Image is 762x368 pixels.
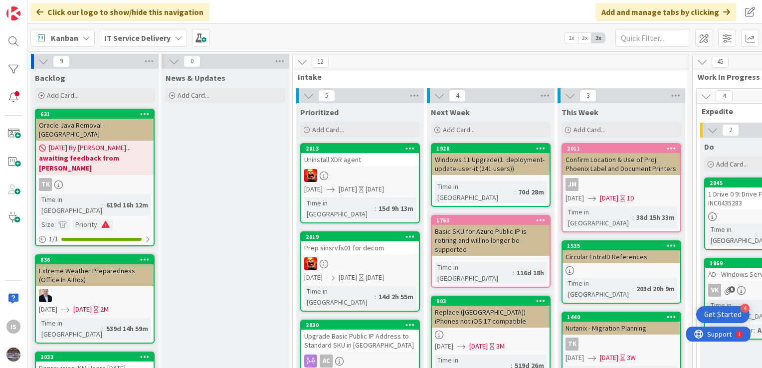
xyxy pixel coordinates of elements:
[563,338,680,351] div: TK
[104,323,151,334] div: 539d 14h 59m
[312,125,344,134] span: Add Card...
[704,310,742,320] div: Get Started
[100,304,109,315] div: 2M
[35,254,155,344] a: 836Extreme Weather Preparedness (Office In A Box)HO[DATE][DATE]2MTime in [GEOGRAPHIC_DATA]:539d 1...
[443,125,475,134] span: Add Card...
[566,206,632,228] div: Time in [GEOGRAPHIC_DATA]
[300,107,339,117] span: Prioritized
[375,291,376,302] span: :
[104,33,171,43] b: IT Service Delivery
[573,125,605,134] span: Add Card...
[54,219,56,230] span: :
[304,272,323,283] span: [DATE]
[36,255,154,286] div: 836Extreme Weather Preparedness (Office In A Box)
[39,318,102,340] div: Time in [GEOGRAPHIC_DATA]
[436,145,550,152] div: 1928
[591,33,605,43] span: 3x
[435,341,453,352] span: [DATE]
[36,233,154,245] div: 1/1
[563,144,680,175] div: 2011Confirm Location & Use of Proj. Phoenix Label and Document Printers
[469,341,488,352] span: [DATE]
[562,143,681,232] a: 2011Confirm Location & Use of Proj. Phoenix Label and Document PrintersJM[DATE][DATE]1DTime in [G...
[300,231,420,312] a: 2019Prep sinsrvfs01 for decomVN[DATE][DATE][DATE]Time in [GEOGRAPHIC_DATA]:14d 2h 55m
[376,203,416,214] div: 15d 9h 13m
[563,313,680,335] div: 1440Nutanix - Migration Planning
[49,143,131,153] span: [DATE] By [PERSON_NAME]...
[716,90,733,102] span: 4
[166,73,225,83] span: News & Updates
[366,272,384,283] div: [DATE]
[436,217,550,224] div: 1763
[562,240,681,304] a: 1535Circular EntraID ReferencesTime in [GEOGRAPHIC_DATA]:203d 20h 9m
[6,348,20,362] img: avatar
[6,320,20,334] div: Is
[36,255,154,264] div: 836
[73,219,97,230] div: Priority
[432,144,550,153] div: 1928
[513,267,514,278] span: :
[563,241,680,263] div: 1535Circular EntraID References
[432,153,550,175] div: Windows 11 Upgrade(1. deployment-update-user-it (241 users))
[432,297,550,306] div: 903
[565,33,578,43] span: 1x
[102,323,104,334] span: :
[298,72,676,82] span: Intake
[376,291,416,302] div: 14d 2h 55m
[21,1,45,13] span: Support
[30,3,209,21] div: Click our logo to show/hide this navigation
[304,286,375,308] div: Time in [GEOGRAPHIC_DATA]
[712,56,729,68] span: 45
[304,197,375,219] div: Time in [GEOGRAPHIC_DATA]
[39,194,102,216] div: Time in [GEOGRAPHIC_DATA]
[741,304,750,313] div: 4
[563,241,680,250] div: 1535
[301,241,419,254] div: Prep sinsrvfs01 for decom
[301,330,419,352] div: Upgrade Basic Public IP Address to Standard SKU in [GEOGRAPHIC_DATA]
[432,216,550,225] div: 1763
[47,91,79,100] span: Add Card...
[563,178,680,191] div: JM
[301,144,419,166] div: 2013Uninstall XDR agent
[300,143,420,223] a: 2013Uninstall XDR agentVN[DATE][DATE][DATE]Time in [GEOGRAPHIC_DATA]:15d 9h 13m
[301,144,419,153] div: 2013
[36,353,154,362] div: 2033
[634,283,677,294] div: 203d 20h 9m
[52,4,54,12] div: 1
[566,353,584,363] span: [DATE]
[339,272,357,283] span: [DATE]
[73,304,92,315] span: [DATE]
[184,55,200,67] span: 0
[496,341,505,352] div: 3M
[301,153,419,166] div: Uninstall XDR agent
[51,32,78,44] span: Kanban
[36,119,154,141] div: Oracle Java Removal - [GEOGRAPHIC_DATA]
[301,355,419,368] div: AC
[304,184,323,194] span: [DATE]
[304,257,317,270] img: VN
[578,33,591,43] span: 2x
[301,169,419,182] div: VN
[729,286,735,293] span: 5
[696,306,750,323] div: Open Get Started checklist, remaining modules: 4
[432,306,550,328] div: Replace ([GEOGRAPHIC_DATA]) iPhones not iOS 17 compatible
[563,144,680,153] div: 2011
[432,216,550,256] div: 1763Basic SKU for Azure Public IP is retiring and will no longer be supported
[563,250,680,263] div: Circular EntraID References
[40,354,154,361] div: 2033
[36,178,154,191] div: TK
[375,203,376,214] span: :
[579,90,596,102] span: 3
[301,257,419,270] div: VN
[722,124,739,136] span: 2
[432,225,550,256] div: Basic SKU for Azure Public IP is retiring and will no longer be supported
[40,256,154,263] div: 836
[634,212,677,223] div: 38d 15h 33m
[36,110,154,119] div: 631
[595,3,736,21] div: Add and manage tabs by clicking
[566,178,578,191] div: JM
[39,178,52,191] div: TK
[567,314,680,321] div: 1440
[716,160,748,169] span: Add Card...
[566,338,578,351] div: TK
[36,264,154,286] div: Extreme Weather Preparedness (Office In A Box)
